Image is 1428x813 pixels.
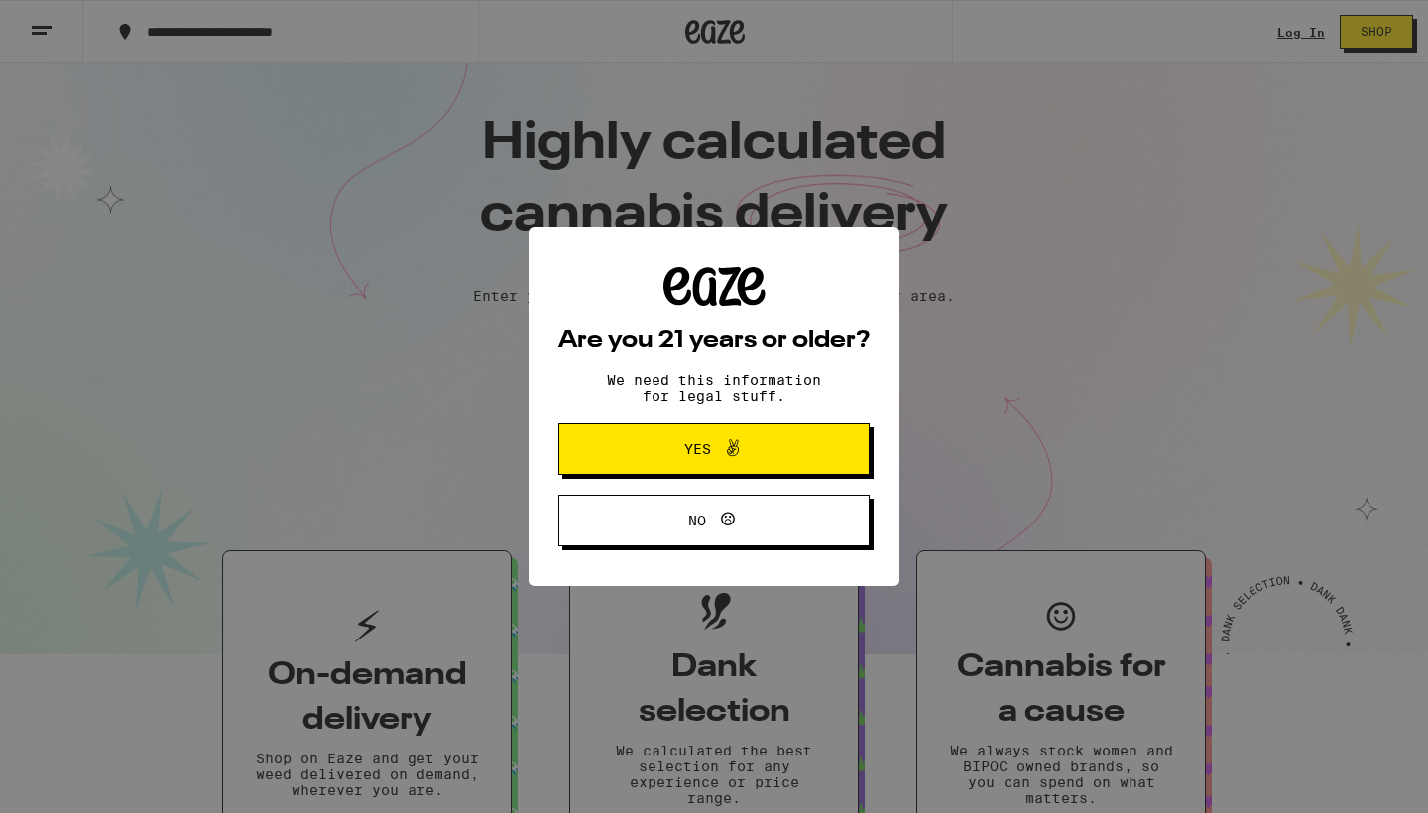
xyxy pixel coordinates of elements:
[558,329,870,353] h2: Are you 21 years or older?
[590,372,838,404] p: We need this information for legal stuff.
[12,14,143,30] span: Hi. Need any help?
[688,514,706,527] span: No
[558,495,870,546] button: No
[684,442,711,456] span: Yes
[558,423,870,475] button: Yes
